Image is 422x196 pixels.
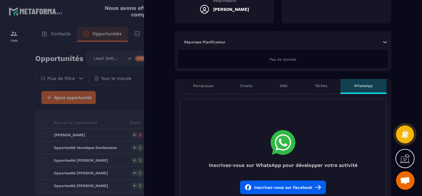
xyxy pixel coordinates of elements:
p: SMS [280,83,288,88]
span: Pas de donnée [270,57,296,62]
div: Ouvrir le chat [396,171,415,190]
p: Réponses Planificateur [184,40,226,45]
p: Emails [240,83,252,88]
p: WhatsApp [354,83,373,88]
button: Inscrivez-vous sur Facebook [240,181,326,194]
h4: Inscrivez-vous sur WhatsApp pour développer votre activité [180,162,386,168]
p: Tâches [315,83,327,88]
p: Remarques [193,83,213,88]
h5: [PERSON_NAME] [213,7,249,12]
